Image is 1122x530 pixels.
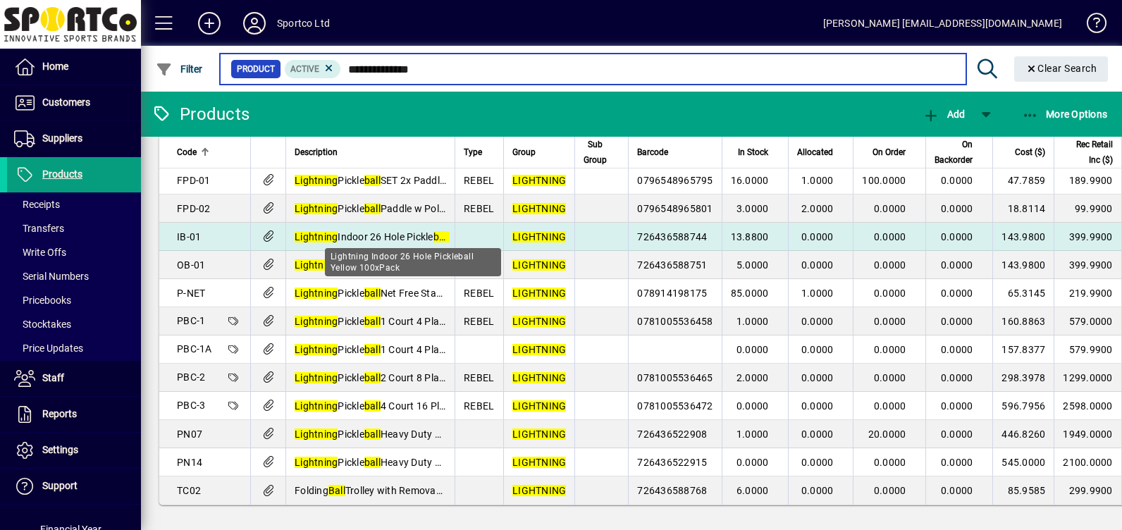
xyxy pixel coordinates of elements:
[797,144,833,160] span: Allocated
[941,316,973,327] span: 0.0000
[1054,364,1121,392] td: 1299.0000
[512,372,566,383] em: LIGHTNING
[1025,63,1097,74] span: Clear Search
[42,372,64,383] span: Staff
[874,372,906,383] span: 0.0000
[919,101,968,127] button: Add
[992,364,1054,392] td: 298.3978
[7,49,141,85] a: Home
[290,64,319,74] span: Active
[152,56,206,82] button: Filter
[941,429,973,440] span: 0.0000
[7,397,141,432] a: Reports
[941,175,973,186] span: 0.0000
[731,231,769,242] span: 13.8800
[42,408,77,419] span: Reports
[1054,195,1121,223] td: 99.9900
[941,485,973,496] span: 0.0000
[295,316,468,327] span: Pickle 1 Court 4 Player Kit
[177,231,201,242] span: IB-01
[801,400,834,412] span: 0.0000
[42,480,78,491] span: Support
[1063,137,1112,168] span: Rec Retail Inc ($)
[295,372,468,383] span: Pickle 2 Court 8 Player Kit
[7,216,141,240] a: Transfers
[874,457,906,468] span: 0.0000
[295,144,338,160] span: Description
[364,203,381,214] em: ball
[7,240,141,264] a: Write Offs
[801,429,834,440] span: 0.0000
[295,485,469,496] span: Folding Trolley with Removable Bag
[7,469,141,504] a: Support
[1054,279,1121,307] td: 219.9900
[295,288,503,299] span: Pickle Net Free Standing Portable
[1054,307,1121,335] td: 579.0000
[295,400,338,412] em: Lightning
[1054,335,1121,364] td: 579.9900
[584,137,619,168] div: Sub Group
[1054,251,1121,279] td: 399.9900
[801,175,834,186] span: 1.0000
[637,457,707,468] span: 726436522915
[42,132,82,144] span: Suppliers
[862,144,918,160] div: On Order
[1054,420,1121,448] td: 1949.0000
[325,248,501,276] div: Lightning Indoor 26 Hole Pickleball Yellow 100xPack
[512,400,566,412] em: LIGHTNING
[364,316,381,327] em: ball
[801,259,834,271] span: 0.0000
[512,144,536,160] span: Group
[874,203,906,214] span: 0.0000
[862,175,906,186] span: 100.0000
[868,429,906,440] span: 20.0000
[285,60,341,78] mat-chip: Activation Status: Active
[874,400,906,412] span: 0.0000
[992,392,1054,420] td: 596.7956
[1054,476,1121,505] td: 299.9900
[637,288,707,299] span: 078914198175
[637,144,668,160] span: Barcode
[464,203,494,214] span: REBEL
[637,372,713,383] span: 0781005536465
[295,429,338,440] em: Lightning
[295,344,338,355] em: Lightning
[512,288,566,299] em: LIGHTNING
[177,343,212,355] span: PBC-1A
[992,166,1054,195] td: 47.7859
[464,372,494,383] span: REBEL
[42,61,68,72] span: Home
[177,400,205,411] span: PBC-3
[177,203,211,214] span: FPD-02
[464,288,494,299] span: REBEL
[14,295,71,306] span: Pricebooks
[731,144,782,160] div: In Stock
[731,175,769,186] span: 16.0000
[295,457,338,468] em: Lightning
[42,444,78,455] span: Settings
[736,259,769,271] span: 5.0000
[637,316,713,327] span: 0781005536458
[941,288,973,299] span: 0.0000
[7,312,141,336] a: Stocktakes
[14,247,66,258] span: Write Offs
[295,175,484,186] span: Pickle SET 2x Paddles 4x s
[1022,109,1108,120] span: More Options
[512,259,566,271] em: LIGHTNING
[295,288,338,299] em: Lightning
[801,231,834,242] span: 0.0000
[177,315,205,326] span: PBC-1
[177,259,205,271] span: OB-01
[464,400,494,412] span: REBEL
[7,264,141,288] a: Serial Numbers
[295,231,526,242] span: Indoor 26 Hole Pickle Yellow 100xPack
[512,344,566,355] em: LIGHTNING
[14,319,71,330] span: Stocktakes
[14,271,89,282] span: Serial Numbers
[364,372,381,383] em: ball
[14,343,83,354] span: Price Updates
[295,429,499,440] span: Pickle Heavy Duty Net on Wheels
[823,12,1062,35] div: [PERSON_NAME] [EMAIL_ADDRESS][DOMAIN_NAME]
[637,400,713,412] span: 0781005536472
[364,429,381,440] em: ball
